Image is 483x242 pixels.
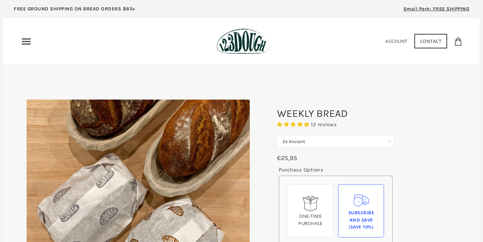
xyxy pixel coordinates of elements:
div: €25,95 [277,153,297,163]
a: FREE GROUND SHIPPING ON BREAD ORDERS $65+ [3,3,146,18]
img: 123Dough Bakery [217,28,269,54]
p: FREE GROUND SHIPPING ON BREAD ORDERS $65+ [14,5,136,13]
a: Contact [414,34,447,48]
a: Email Perk: FREE SHIPPING [393,3,480,18]
legend: Purchase Options [279,166,323,174]
h1: WEEKLY BREAD [272,103,400,124]
span: Email Perk: FREE SHIPPING [404,6,470,12]
span: Subscribe and save [348,210,374,223]
div: One-time Purchase [293,213,327,227]
span: 12 reviews [311,121,337,128]
a: Account [385,38,407,44]
span: 4.92 stars [277,121,311,128]
span: (Save 10%) [349,224,373,230]
nav: Primary [21,36,32,47]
